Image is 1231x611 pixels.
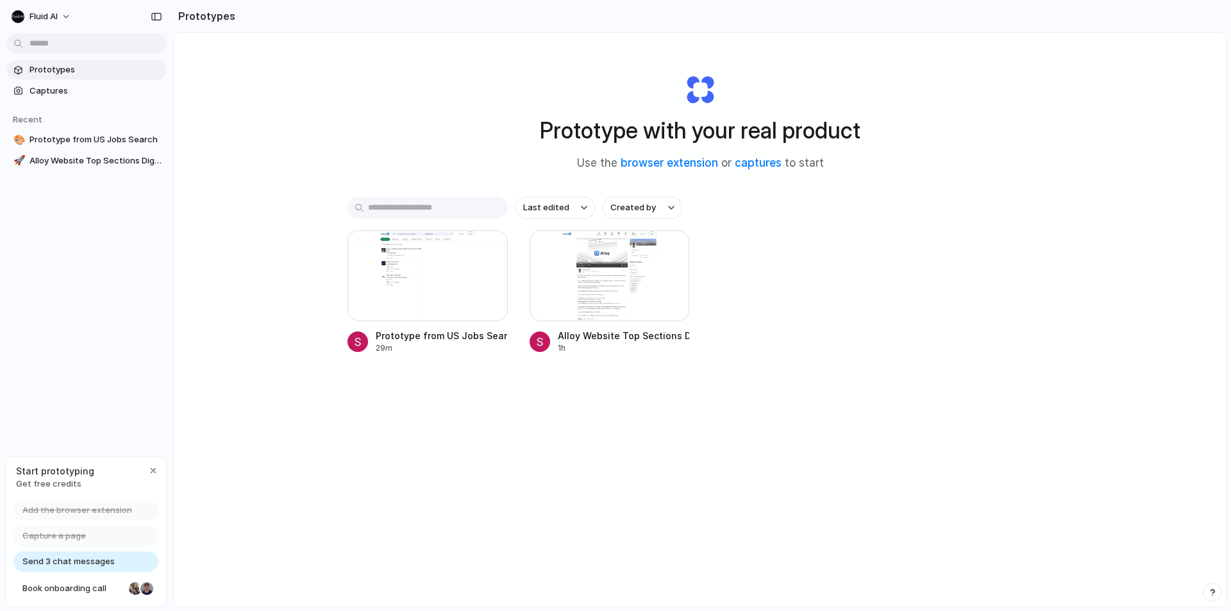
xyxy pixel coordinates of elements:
span: Created by [610,201,656,214]
span: Add the browser extension [22,504,132,517]
button: Created by [603,197,682,219]
button: 🎨 [12,133,24,146]
div: Nicole Kubica [128,581,143,596]
a: Prototype from US Jobs SearchPrototype from US Jobs Search29m [348,230,508,354]
span: Captures [29,85,162,97]
span: Use the or to start [577,155,824,172]
h2: Prototypes [173,8,235,24]
span: Alloy Website Top Sections Digital Mockup [29,155,162,167]
a: Captures [6,81,167,101]
button: Last edited [515,197,595,219]
span: Capture a page [22,530,86,542]
div: 29m [376,342,508,354]
span: Book onboarding call [22,582,124,595]
span: Fluid AI [29,10,58,23]
div: Alloy Website Top Sections Digital Mockup [558,329,690,342]
div: 🚀 [13,153,22,168]
span: Get free credits [16,478,94,490]
span: Prototype from US Jobs Search [29,133,162,146]
button: Fluid AI [6,6,78,27]
a: Book onboarding call [13,578,158,599]
span: Prototypes [29,63,162,76]
span: Start prototyping [16,464,94,478]
div: 🎨 [13,133,22,147]
div: 1h [558,342,690,354]
span: Recent [13,114,42,124]
a: Prototypes [6,60,167,80]
div: Christian Iacullo [139,581,155,596]
a: 🚀Alloy Website Top Sections Digital Mockup [6,151,167,171]
a: Alloy Website Top Sections Digital MockupAlloy Website Top Sections Digital Mockup1h [530,230,690,354]
h1: Prototype with your real product [540,113,860,147]
a: 🎨Prototype from US Jobs Search [6,130,167,149]
span: Send 3 chat messages [22,555,115,568]
a: captures [735,156,782,169]
a: browser extension [621,156,718,169]
span: Last edited [523,201,569,214]
div: Prototype from US Jobs Search [376,329,508,342]
button: 🚀 [12,155,24,167]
